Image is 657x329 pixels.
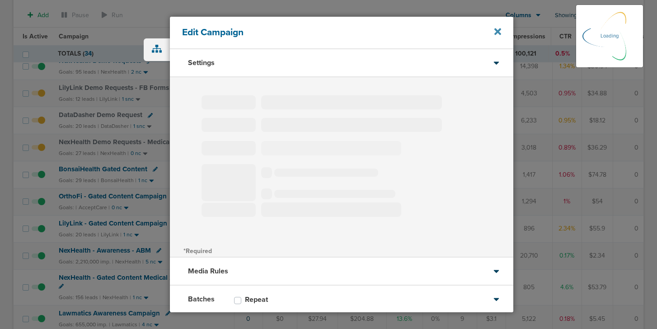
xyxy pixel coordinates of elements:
h3: Repeat [245,295,268,304]
span: *Required [183,247,212,255]
h3: Batches [188,295,215,304]
h4: Edit Campaign [182,27,469,38]
h3: Media Rules [188,267,228,276]
p: Loading [601,31,619,42]
h3: Settings [188,58,215,67]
